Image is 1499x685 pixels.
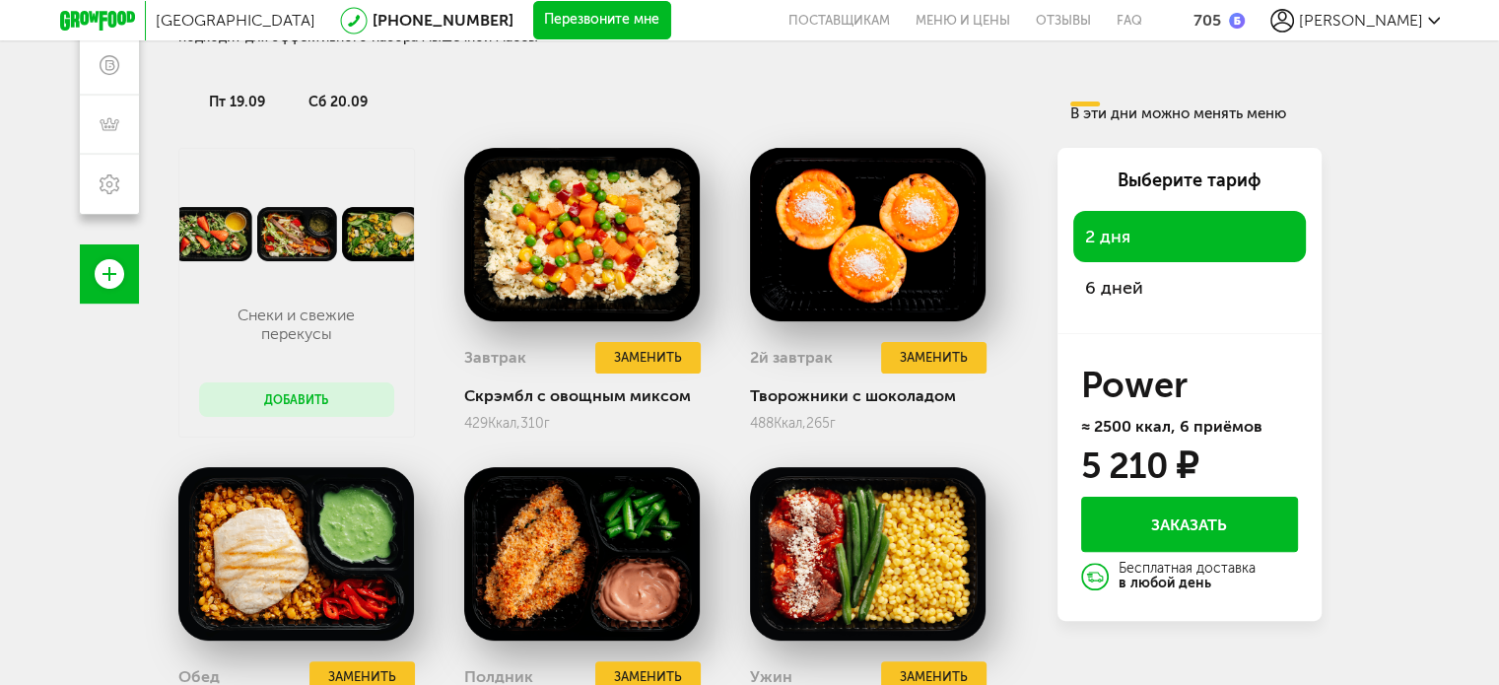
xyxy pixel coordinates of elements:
img: big_nGaHh9KMYtJ1l6S0.png [464,148,701,321]
div: Бесплатная доставка [1119,562,1256,591]
span: [PERSON_NAME] [1299,11,1423,30]
img: big_TwjRKnIyd7m5MQrK.png [464,467,701,641]
a: [PHONE_NUMBER] [373,11,513,30]
h3: Power [1081,370,1298,401]
div: Выберите тариф [1073,168,1306,193]
span: Ккал, [774,415,806,432]
button: Заменить [881,342,986,375]
div: Скрэмбл с овощным миксом [464,386,701,405]
button: Добавить [199,382,394,417]
div: 429 310 [464,415,701,432]
button: Заменить [595,342,700,375]
button: Заказать [1081,497,1298,552]
div: В эти дни можно менять меню [1070,102,1315,122]
span: г [830,415,836,432]
span: Ккал, [488,415,520,432]
button: Перезвоните мне [533,1,671,40]
p: Снеки и свежие перекусы [218,306,374,343]
strong: в любой день [1119,575,1211,591]
div: 705 [1193,11,1221,30]
span: 6 дней [1085,274,1294,302]
img: big_eDAa7AXJT8cXdYby.png [750,467,987,641]
img: big_ODjpldn9T9OdJK2T.png [750,148,987,321]
h3: Завтрак [464,348,526,367]
span: 2 дня [1085,223,1294,250]
h3: 2й завтрак [750,348,833,367]
span: г [544,415,550,432]
span: ≈ 2500 ккал, 6 приёмов [1081,417,1262,436]
span: пт 19.09 [209,94,265,110]
img: big_rLCYkHJsmAZfSQmF.png [178,467,415,641]
div: Творожники с шоколадом [750,386,987,405]
img: bonus_b.cdccf46.png [1229,13,1245,29]
span: [GEOGRAPHIC_DATA] [156,11,315,30]
span: сб 20.09 [308,94,368,110]
div: 5 210 ₽ [1081,450,1197,482]
div: 488 265 [750,415,987,432]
